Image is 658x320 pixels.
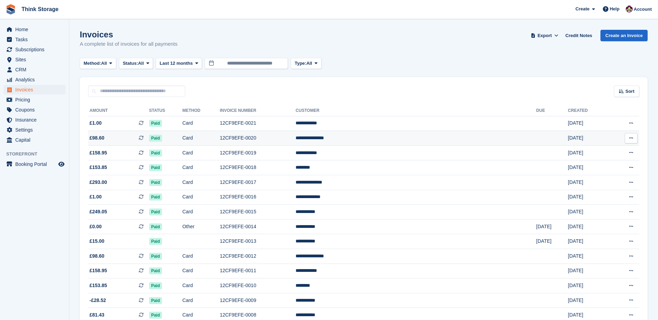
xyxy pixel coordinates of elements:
[89,134,104,142] span: £98.60
[15,125,57,135] span: Settings
[220,105,296,116] th: Invoice Number
[89,297,106,304] span: -£28.52
[101,60,107,67] span: All
[291,58,321,69] button: Type: All
[119,58,153,69] button: Status: All
[149,194,162,201] span: Paid
[3,85,66,95] a: menu
[3,95,66,105] a: menu
[220,278,296,293] td: 12CF9EFE-0010
[149,150,162,157] span: Paid
[6,4,16,15] img: stora-icon-8386f47178a22dfd0bd8f6a31ec36ba5ce8667c1dd55bd0f319d3a0aa187defe.svg
[15,159,57,169] span: Booking Portal
[89,311,104,319] span: £81.43
[634,6,652,13] span: Account
[89,149,107,157] span: £158.95
[80,40,178,48] p: A complete list of invoices for all payments
[89,267,107,274] span: £158.95
[182,175,220,190] td: Card
[220,116,296,131] td: 12CF9EFE-0021
[80,30,178,39] h1: Invoices
[15,35,57,44] span: Tasks
[89,119,102,127] span: £1.00
[182,264,220,278] td: Card
[563,30,595,41] a: Credit Notes
[3,105,66,115] a: menu
[575,6,589,12] span: Create
[149,312,162,319] span: Paid
[149,223,162,230] span: Paid
[15,105,57,115] span: Coupons
[568,278,609,293] td: [DATE]
[149,135,162,142] span: Paid
[220,160,296,175] td: 12CF9EFE-0018
[3,55,66,64] a: menu
[220,249,296,264] td: 12CF9EFE-0012
[568,264,609,278] td: [DATE]
[15,75,57,85] span: Analytics
[3,45,66,54] a: menu
[57,160,66,168] a: Preview store
[220,175,296,190] td: 12CF9EFE-0017
[182,278,220,293] td: Card
[600,30,648,41] a: Create an Invoice
[568,175,609,190] td: [DATE]
[220,205,296,220] td: 12CF9EFE-0015
[568,145,609,160] td: [DATE]
[568,293,609,308] td: [DATE]
[149,297,162,304] span: Paid
[306,60,312,67] span: All
[182,160,220,175] td: Card
[149,267,162,274] span: Paid
[568,116,609,131] td: [DATE]
[568,205,609,220] td: [DATE]
[15,45,57,54] span: Subscriptions
[89,164,107,171] span: £153.85
[89,179,107,186] span: £293.00
[220,131,296,146] td: 12CF9EFE-0020
[625,88,634,95] span: Sort
[15,65,57,74] span: CRM
[3,25,66,34] a: menu
[568,131,609,146] td: [DATE]
[568,190,609,205] td: [DATE]
[3,75,66,85] a: menu
[15,95,57,105] span: Pricing
[89,282,107,289] span: £153.85
[89,252,104,260] span: £98.60
[220,145,296,160] td: 12CF9EFE-0019
[89,193,102,201] span: £1.00
[182,190,220,205] td: Card
[296,105,536,116] th: Customer
[3,125,66,135] a: menu
[538,32,552,39] span: Export
[220,293,296,308] td: 12CF9EFE-0009
[182,116,220,131] td: Card
[220,234,296,249] td: 12CF9EFE-0013
[568,249,609,264] td: [DATE]
[156,58,202,69] button: Last 12 months
[294,60,306,67] span: Type:
[568,105,609,116] th: Created
[15,85,57,95] span: Invoices
[89,223,102,230] span: £0.00
[160,60,193,67] span: Last 12 months
[536,234,568,249] td: [DATE]
[220,264,296,278] td: 12CF9EFE-0011
[182,145,220,160] td: Card
[149,238,162,245] span: Paid
[80,58,116,69] button: Method: All
[89,208,107,215] span: £249.05
[568,234,609,249] td: [DATE]
[149,253,162,260] span: Paid
[3,159,66,169] a: menu
[3,65,66,74] a: menu
[149,179,162,186] span: Paid
[568,160,609,175] td: [DATE]
[19,3,61,15] a: Think Storage
[3,35,66,44] a: menu
[149,120,162,127] span: Paid
[6,151,69,158] span: Storefront
[568,219,609,234] td: [DATE]
[149,282,162,289] span: Paid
